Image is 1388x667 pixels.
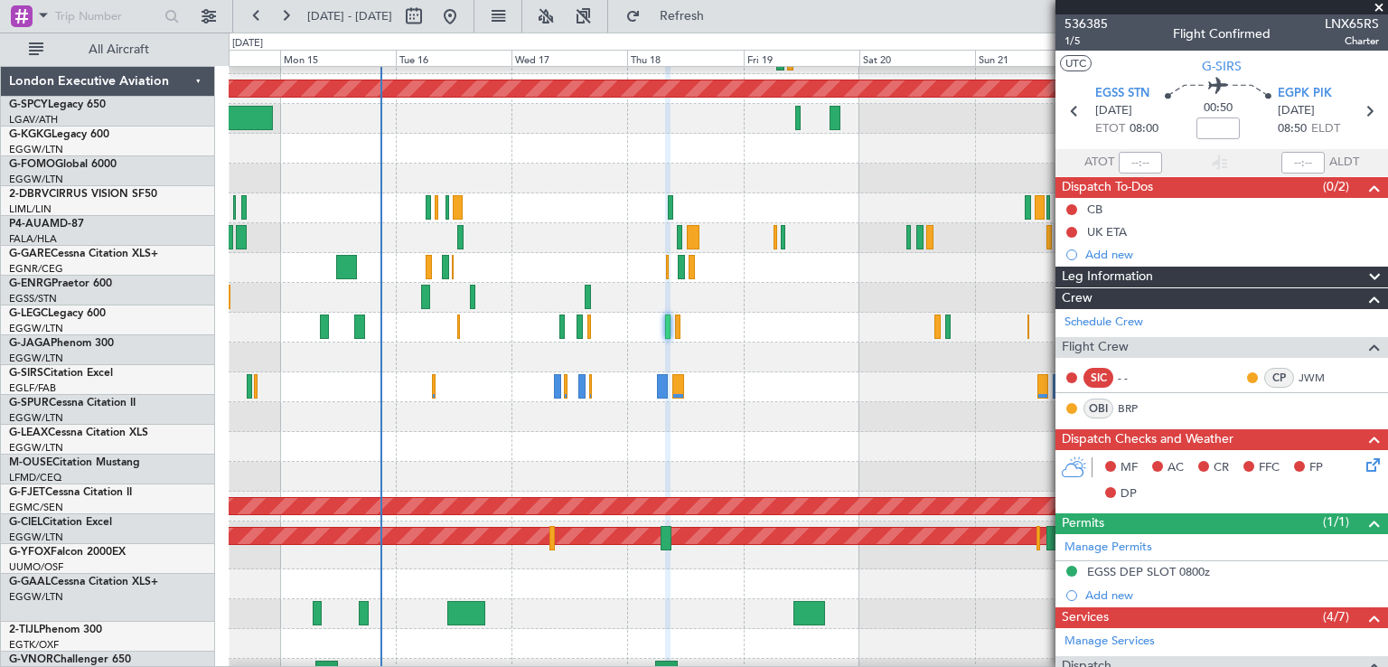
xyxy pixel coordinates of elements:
[396,50,511,66] div: Tue 16
[9,159,55,170] span: G-FOMO
[47,43,191,56] span: All Aircraft
[9,487,132,498] a: G-FJETCessna Citation II
[9,159,117,170] a: G-FOMOGlobal 6000
[280,50,396,66] div: Mon 15
[1084,154,1114,172] span: ATOT
[9,352,63,365] a: EGGW/LTN
[1214,459,1229,477] span: CR
[9,427,48,438] span: G-LEAX
[9,487,45,498] span: G-FJET
[1130,120,1158,138] span: 08:00
[1064,539,1152,557] a: Manage Permits
[9,338,51,349] span: G-JAGA
[9,517,42,528] span: G-CIEL
[9,625,39,635] span: 2-TIJL
[1323,512,1349,531] span: (1/1)
[1087,564,1210,579] div: EGSS DEP SLOT 0800z
[9,249,51,259] span: G-GARE
[9,232,57,246] a: FALA/HLA
[1278,102,1315,120] span: [DATE]
[9,202,52,216] a: LIML/LIN
[9,411,63,425] a: EGGW/LTN
[9,278,112,289] a: G-ENRGPraetor 600
[9,398,136,409] a: G-SPURCessna Citation II
[9,625,102,635] a: 2-TIJLPhenom 300
[9,654,131,665] a: G-VNORChallenger 650
[9,173,63,186] a: EGGW/LTN
[9,113,58,127] a: LGAV/ATH
[1323,607,1349,626] span: (4/7)
[1278,120,1307,138] span: 08:50
[1329,154,1359,172] span: ALDT
[1064,33,1108,49] span: 1/5
[627,50,743,66] div: Thu 18
[9,249,158,259] a: G-GARECessna Citation XLS+
[1060,55,1092,71] button: UTC
[9,577,158,587] a: G-GAALCessna Citation XLS+
[1278,85,1332,103] span: EGPK PIK
[1264,368,1294,388] div: CP
[9,368,43,379] span: G-SIRS
[1062,513,1104,534] span: Permits
[1083,399,1113,418] div: OBI
[9,99,48,110] span: G-SPCY
[1062,267,1153,287] span: Leg Information
[9,560,63,574] a: UUMO/OSF
[1064,314,1143,332] a: Schedule Crew
[9,654,53,665] span: G-VNOR
[1325,33,1379,49] span: Charter
[1095,85,1149,103] span: EGSS STN
[9,398,49,409] span: G-SPUR
[859,50,975,66] div: Sat 20
[9,517,112,528] a: G-CIELCitation Excel
[9,577,51,587] span: G-GAAL
[1309,459,1323,477] span: FP
[9,129,52,140] span: G-KGKG
[1062,337,1129,358] span: Flight Crew
[9,189,157,200] a: 2-DBRVCIRRUS VISION SF50
[1121,485,1137,503] span: DP
[1062,607,1109,628] span: Services
[9,99,106,110] a: G-SPCYLegacy 650
[9,531,63,544] a: EGGW/LTN
[1062,429,1233,450] span: Dispatch Checks and Weather
[1299,370,1339,386] a: JWM
[1087,224,1127,240] div: UK ETA
[1118,400,1158,417] a: BRP
[9,638,59,652] a: EGTK/OXF
[9,262,63,276] a: EGNR/CEG
[1085,587,1379,603] div: Add new
[9,129,109,140] a: G-KGKGLegacy 600
[1083,368,1113,388] div: SIC
[9,457,140,468] a: M-OUSECitation Mustang
[55,3,159,30] input: Trip Number
[9,471,61,484] a: LFMD/CEQ
[9,189,49,200] span: 2-DBRV
[1095,120,1125,138] span: ETOT
[975,50,1091,66] div: Sun 21
[232,36,263,52] div: [DATE]
[644,10,720,23] span: Refresh
[1259,459,1280,477] span: FFC
[1118,370,1158,386] div: - -
[1311,120,1340,138] span: ELDT
[1064,14,1108,33] span: 536385
[1173,24,1271,43] div: Flight Confirmed
[9,457,52,468] span: M-OUSE
[9,308,48,319] span: G-LEGC
[1325,14,1379,33] span: LNX65RS
[744,50,859,66] div: Fri 19
[9,278,52,289] span: G-ENRG
[1119,152,1162,174] input: --:--
[1323,177,1349,196] span: (0/2)
[9,338,114,349] a: G-JAGAPhenom 300
[9,219,84,230] a: P4-AUAMD-87
[1087,202,1102,217] div: CB
[9,501,63,514] a: EGMC/SEN
[9,590,63,604] a: EGGW/LTN
[9,381,56,395] a: EGLF/FAB
[9,143,63,156] a: EGGW/LTN
[9,368,113,379] a: G-SIRSCitation Excel
[9,292,57,305] a: EGSS/STN
[9,308,106,319] a: G-LEGCLegacy 600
